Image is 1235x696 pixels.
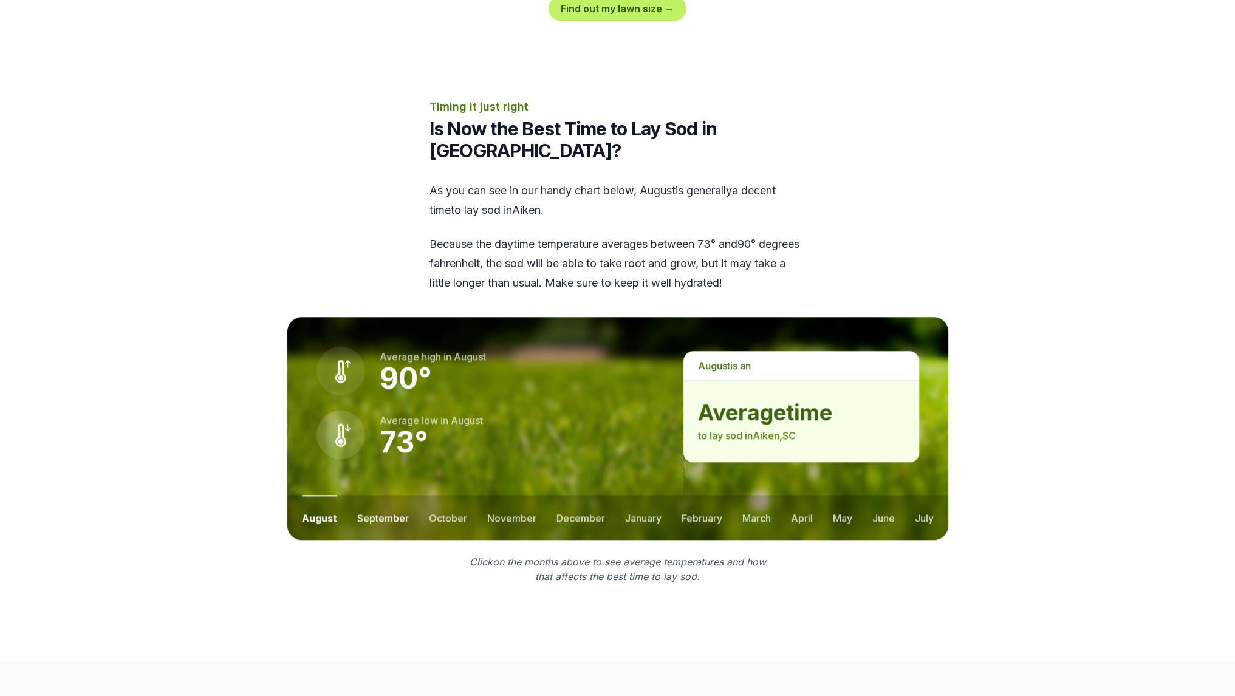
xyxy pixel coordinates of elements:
button: january [625,495,662,540]
p: Average high in [380,349,486,364]
button: july [915,495,934,540]
strong: 90 ° [380,360,432,396]
p: Because the daytime temperature averages between 73 ° and 90 ° degrees fahrenheit, the sod will b... [429,234,806,293]
span: august [640,184,676,197]
h2: Is Now the Best Time to Lay Sod in [GEOGRAPHIC_DATA]? [429,118,806,162]
button: september [357,495,409,540]
span: august [454,350,486,363]
strong: average time [698,400,904,425]
span: august [698,360,730,372]
button: august [302,495,337,540]
strong: 73 ° [380,424,428,460]
button: december [556,495,605,540]
span: august [451,414,483,426]
p: to lay sod in Aiken , SC [698,428,904,443]
button: october [429,495,467,540]
p: Click on the months above to see average temperatures and how that affects the best time to lay sod. [462,554,773,584]
button: february [682,495,722,540]
button: may [833,495,852,540]
button: april [791,495,813,540]
div: As you can see in our handy chart below, is generally a decent time to lay sod in Aiken . [429,181,806,293]
p: Timing it just right [429,98,806,115]
p: Average low in [380,413,483,428]
button: march [742,495,771,540]
button: june [872,495,895,540]
p: is a n [683,351,919,380]
button: november [487,495,536,540]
